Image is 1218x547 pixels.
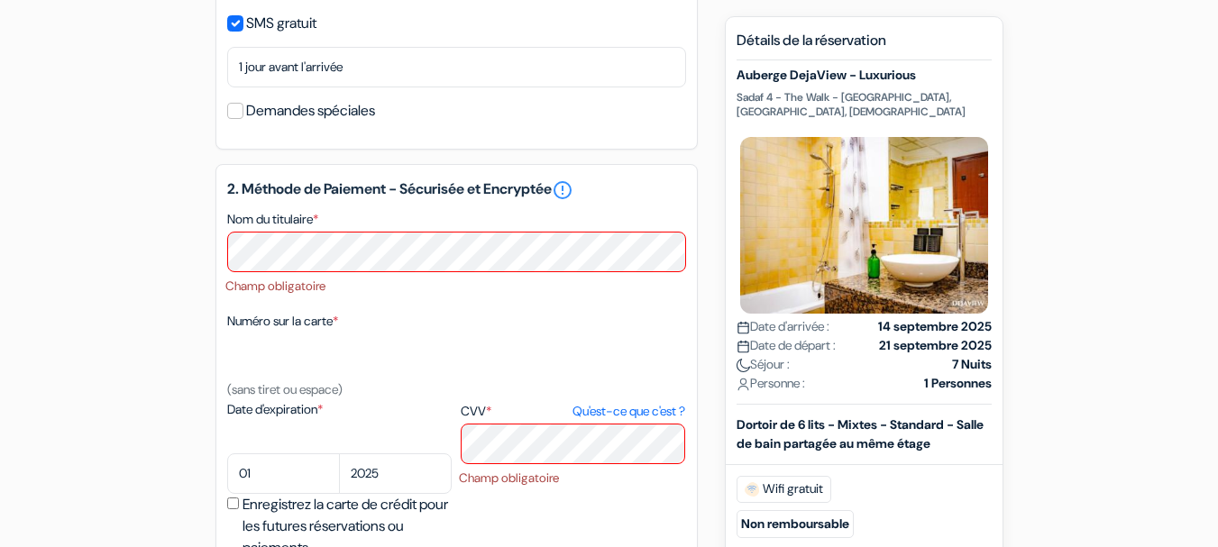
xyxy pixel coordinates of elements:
[227,179,686,201] h5: 2. Méthode de Paiement - Sécurisée et Encryptée
[879,336,992,355] strong: 21 septembre 2025
[737,378,750,391] img: user_icon.svg
[737,336,836,355] span: Date de départ :
[227,312,338,331] label: Numéro sur la carte
[737,32,992,60] h5: Détails de la réservation
[737,68,992,83] h5: Auberge DejaView - Luxurious
[572,402,685,421] a: Qu'est-ce que c'est ?
[737,359,750,372] img: moon.svg
[459,470,685,488] li: Champ obligatoire
[737,317,829,336] span: Date d'arrivée :
[952,355,992,374] strong: 7 Nuits
[737,476,831,503] span: Wifi gratuit
[246,11,316,36] label: SMS gratuit
[737,355,790,374] span: Séjour :
[461,402,685,421] label: CVV
[737,374,805,393] span: Personne :
[227,381,343,397] small: (sans tiret ou espace)
[737,416,984,451] b: Dortoir de 6 lits - Mixtes - Standard - Salle de bain partagée au même étage
[227,210,318,229] label: Nom du titulaire
[924,374,992,393] strong: 1 Personnes
[745,482,759,497] img: free_wifi.svg
[246,98,375,123] label: Demandes spéciales
[737,321,750,334] img: calendar.svg
[878,317,992,336] strong: 14 septembre 2025
[737,340,750,353] img: calendar.svg
[737,510,854,538] small: Non remboursable
[737,90,992,119] p: Sadaf 4 - The Walk - [GEOGRAPHIC_DATA], [GEOGRAPHIC_DATA], [DEMOGRAPHIC_DATA]
[552,179,573,201] a: error_outline
[225,278,686,296] li: Champ obligatoire
[227,400,452,419] label: Date d'expiration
